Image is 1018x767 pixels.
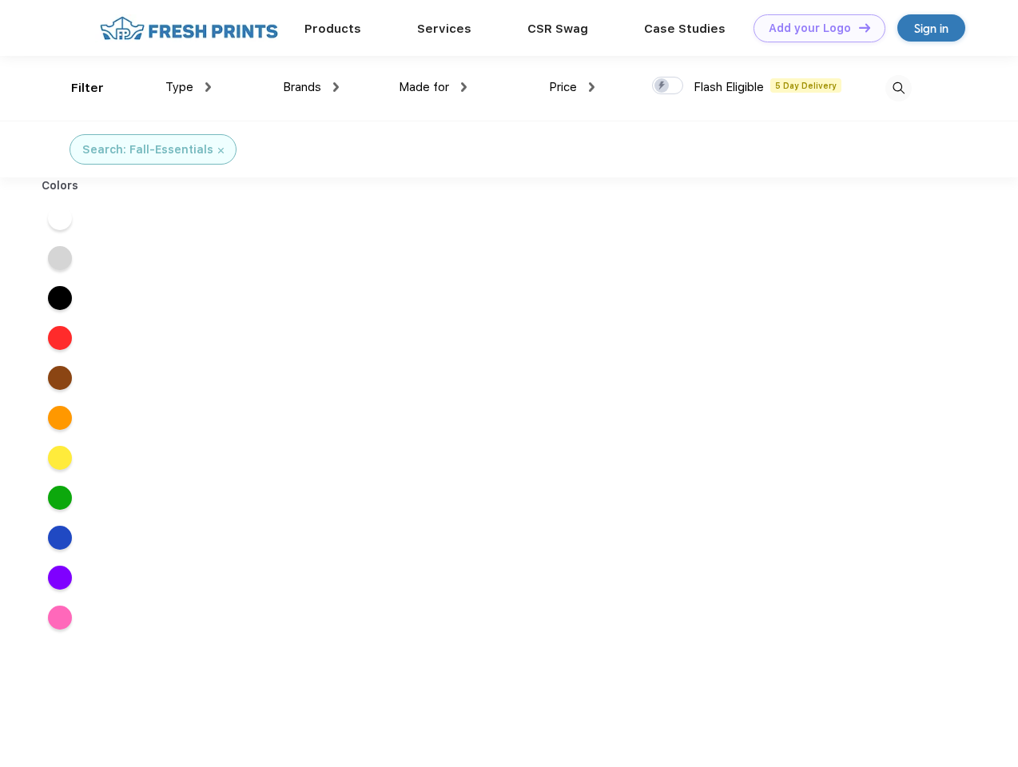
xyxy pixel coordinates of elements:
[885,75,912,101] img: desktop_search.svg
[30,177,91,194] div: Colors
[769,22,851,35] div: Add your Logo
[859,23,870,32] img: DT
[399,80,449,94] span: Made for
[694,80,764,94] span: Flash Eligible
[914,19,948,38] div: Sign in
[549,80,577,94] span: Price
[589,82,594,92] img: dropdown.png
[304,22,361,36] a: Products
[897,14,965,42] a: Sign in
[333,82,339,92] img: dropdown.png
[461,82,467,92] img: dropdown.png
[82,141,213,158] div: Search: Fall-Essentials
[770,78,841,93] span: 5 Day Delivery
[71,79,104,97] div: Filter
[95,14,283,42] img: fo%20logo%202.webp
[165,80,193,94] span: Type
[218,148,224,153] img: filter_cancel.svg
[283,80,321,94] span: Brands
[205,82,211,92] img: dropdown.png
